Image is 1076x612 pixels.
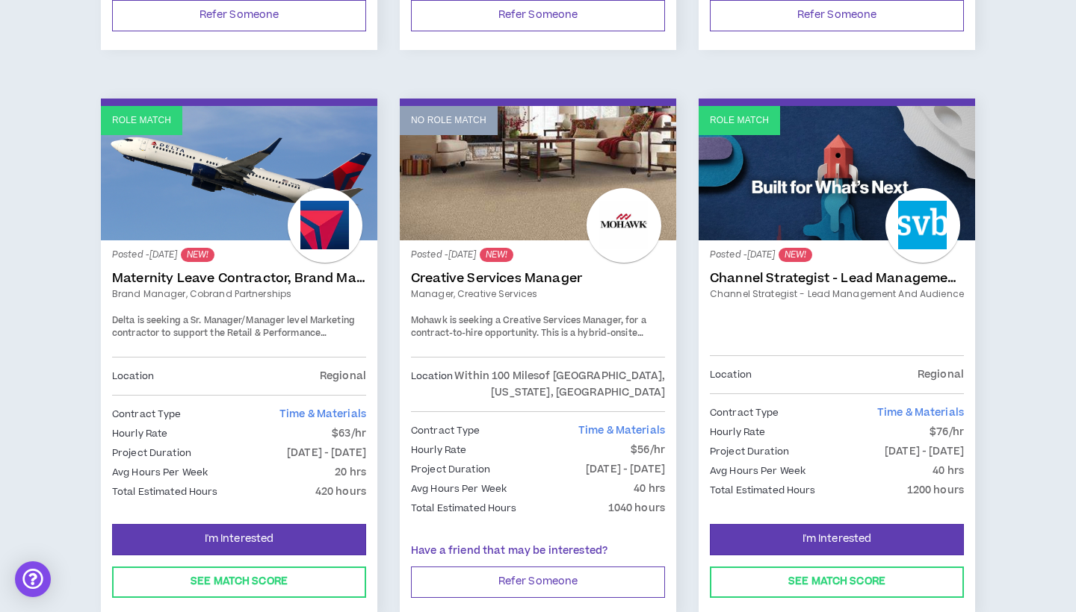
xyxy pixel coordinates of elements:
p: Avg Hours Per Week [112,464,208,481]
button: Refer Someone [411,566,665,598]
p: Location [710,366,752,383]
a: Role Match [699,106,975,240]
p: 420 hours [315,484,366,500]
p: Hourly Rate [710,424,765,440]
div: Open Intercom Messenger [15,561,51,597]
a: No Role Match [400,106,676,240]
p: Regional [320,368,366,384]
p: Total Estimated Hours [411,500,517,516]
p: Avg Hours Per Week [411,481,507,497]
span: Time & Materials [279,407,366,422]
p: Contract Type [411,422,480,439]
button: See Match Score [112,566,366,598]
a: Brand Manager, Cobrand Partnerships [112,287,366,301]
p: $76/hr [930,424,964,440]
a: Creative Services Manager [411,271,665,286]
p: Avg Hours Per Week [710,463,806,479]
a: Channel Strategist - Lead Management and Audience [710,287,964,301]
p: Project Duration [411,461,490,478]
p: Project Duration [112,445,191,461]
span: Delta is seeking a Sr. Manager/Manager level Marketing contractor to support the Retail & Perform... [112,314,356,366]
a: Role Match [101,106,377,240]
p: Total Estimated Hours [112,484,218,500]
p: No Role Match [411,113,486,128]
p: 40 hrs [634,481,665,497]
p: Have a friend that may be interested? [411,543,665,559]
p: Total Estimated Hours [710,482,816,499]
sup: NEW! [779,248,812,262]
p: 1040 hours [608,500,665,516]
a: Maternity Leave Contractor, Brand Marketing Manager (Cobrand Partnerships) [112,271,366,286]
p: 40 hrs [933,463,964,479]
p: [DATE] - [DATE] [287,445,366,461]
a: Manager, Creative Services [411,287,665,301]
p: $63/hr [332,425,366,442]
p: Location [411,368,453,401]
p: Regional [918,366,964,383]
span: I'm Interested [803,532,872,546]
p: Role Match [710,113,769,128]
p: Hourly Rate [411,442,466,458]
p: [DATE] - [DATE] [586,461,665,478]
p: 1200 hours [907,482,964,499]
sup: NEW! [480,248,513,262]
a: Channel Strategist - Lead Management and Audience [710,271,964,286]
button: I'm Interested [112,524,366,555]
button: I'm Interested [710,524,964,555]
p: 20 hrs [335,464,366,481]
p: Posted - [DATE] [710,248,964,262]
p: Project Duration [710,443,789,460]
p: [DATE] - [DATE] [885,443,964,460]
p: $56/hr [631,442,665,458]
p: Location [112,368,154,384]
span: Time & Materials [877,405,964,420]
p: Posted - [DATE] [112,248,366,262]
p: Role Match [112,113,171,128]
span: I'm Interested [205,532,274,546]
p: Contract Type [710,405,779,421]
button: See Match Score [710,566,964,598]
p: Contract Type [112,406,182,422]
p: Posted - [DATE] [411,248,665,262]
span: Time & Materials [578,423,665,438]
span: Mohawk is seeking a Creative Services Manager, for a contract-to-hire opportunity. This is a hybr... [411,314,649,366]
sup: NEW! [181,248,214,262]
p: Hourly Rate [112,425,167,442]
p: Within 100 Miles of [GEOGRAPHIC_DATA], [US_STATE], [GEOGRAPHIC_DATA] [453,368,665,401]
